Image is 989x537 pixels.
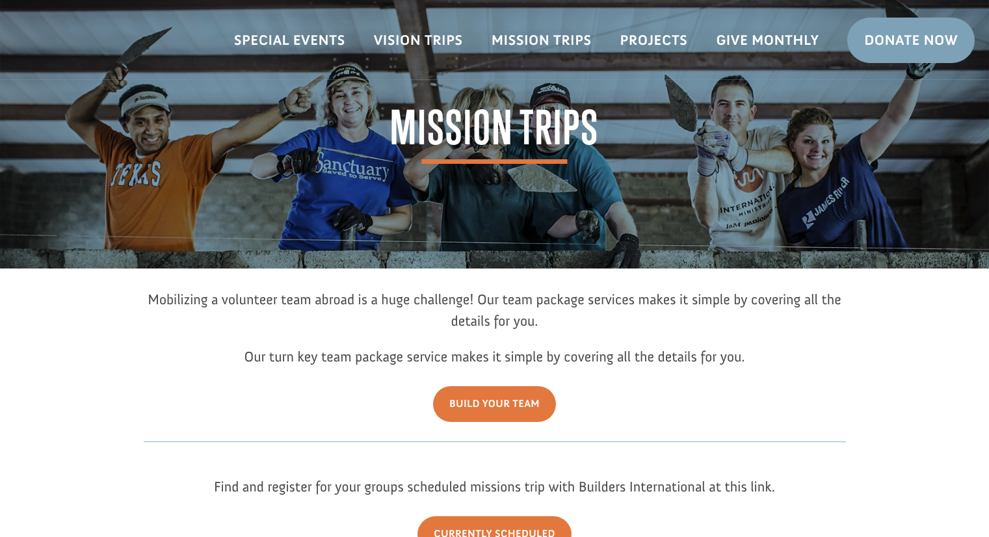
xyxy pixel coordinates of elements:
span: Mobilizing a volunteer team abroad is a huge challenge! Our team package services makes it simple... [148,291,841,330]
a: Projects [606,21,702,59]
span: Mission Trips [390,105,599,164]
a: Donate Now [847,18,975,63]
a: Give Monthly [702,21,833,59]
a: Build Your Team [433,386,556,422]
a: Vision Trips [360,21,477,59]
a: Special Events [220,21,360,59]
a: Mission Trips [477,21,606,59]
span: Our turn key team package service makes it simple by covering all the details for you. [244,348,745,365]
span: Find and register for your groups scheduled missions trip with Builders International at this link. [214,478,775,495]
